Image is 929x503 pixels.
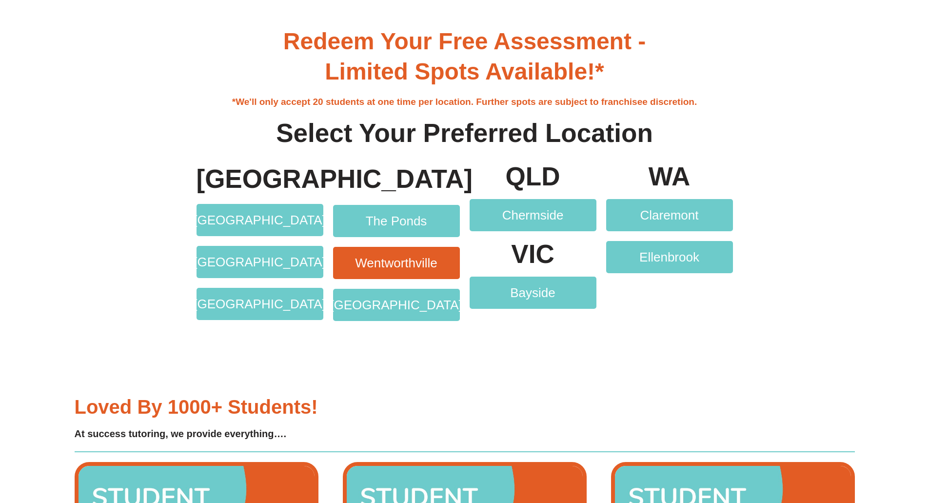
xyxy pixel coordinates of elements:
span: Bayside [510,286,555,299]
a: [GEOGRAPHIC_DATA] [197,204,323,236]
a: Ellenbrook [606,241,733,273]
h4: [GEOGRAPHIC_DATA] [197,163,323,195]
span: Ellenbrook [639,251,699,263]
a: [GEOGRAPHIC_DATA] [197,246,323,278]
h4: *We'll only accept 20 students at one time per location. Further spots are subject to franchisee ... [187,97,743,108]
p: WA [606,163,733,189]
span: Wentworthville [355,257,437,269]
h3: Loved by 1000+ students! [75,397,457,417]
iframe: Chat Widget [767,393,929,503]
span: [GEOGRAPHIC_DATA] [194,298,326,310]
a: Bayside [470,277,596,309]
a: [GEOGRAPHIC_DATA] [333,289,460,321]
span: [GEOGRAPHIC_DATA] [194,256,326,268]
h3: Redeem Your Free Assessment - Limited Spots Available!* [187,26,743,87]
b: Select Your Preferred Location [276,119,653,147]
span: [GEOGRAPHIC_DATA] [330,299,462,311]
a: Claremont [606,199,733,231]
a: [GEOGRAPHIC_DATA] [197,288,323,320]
a: Wentworthville [333,247,460,279]
p: VIC [470,241,596,267]
h4: At success tutoring, we provide everything…. [75,426,457,442]
p: QLD [470,163,596,189]
span: The Ponds [366,215,427,227]
span: Claremont [640,209,699,221]
a: Chermside [470,199,596,231]
span: Chermside [502,209,564,221]
a: The Ponds [333,205,460,237]
span: [GEOGRAPHIC_DATA] [194,214,326,226]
